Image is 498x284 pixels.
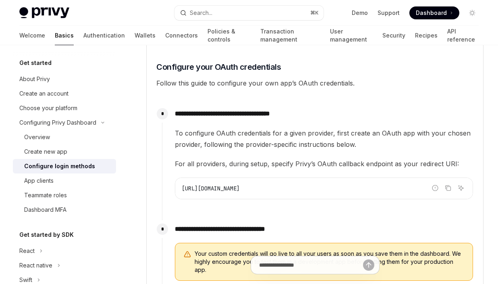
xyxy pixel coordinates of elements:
div: Search... [190,8,212,18]
span: For all providers, during setup, specify Privy’s OAuth callback endpoint as your redirect URI: [175,158,473,169]
h5: Get started by SDK [19,230,74,240]
a: Wallets [135,26,156,45]
button: Report incorrect code [430,183,440,193]
div: Overview [24,132,50,142]
a: Dashboard MFA [13,203,116,217]
span: Your custom credentials will go live to all your users as soon as you save them in the dashboard.... [195,250,465,274]
button: Open search [174,6,323,20]
a: Configure login methods [13,159,116,173]
span: To configure OAuth credentials for a given provider, first create an OAuth app with your chosen p... [175,127,473,150]
div: Choose your platform [19,103,77,113]
div: Dashboard MFA [24,205,66,215]
a: Basics [55,26,74,45]
div: Configure login methods [24,161,95,171]
a: App clients [13,173,116,188]
a: Overview [13,130,116,144]
span: [URL][DOMAIN_NAME] [182,185,240,192]
a: Policies & controls [207,26,251,45]
div: Configuring Privy Dashboard [19,118,96,127]
a: Support [378,9,400,17]
a: Security [382,26,405,45]
div: React native [19,261,52,270]
a: Choose your platform [13,101,116,115]
button: Toggle Configuring Privy Dashboard section [13,115,116,130]
a: Dashboard [409,6,459,19]
a: User management [330,26,373,45]
span: Follow this guide to configure your own app’s OAuth credentials. [156,77,473,89]
img: light logo [19,7,69,19]
div: Teammate roles [24,190,67,200]
a: About Privy [13,72,116,86]
button: Send message [363,259,374,271]
button: Toggle dark mode [466,6,479,19]
a: Connectors [165,26,198,45]
a: Recipes [415,26,438,45]
div: About Privy [19,74,50,84]
button: Toggle React section [13,244,116,258]
span: Configure your OAuth credentials [156,61,281,73]
span: ⌘ K [310,10,319,16]
div: Create an account [19,89,68,98]
a: Welcome [19,26,45,45]
a: Demo [352,9,368,17]
a: API reference [447,26,479,45]
a: Authentication [83,26,125,45]
a: Create new app [13,144,116,159]
div: React [19,246,35,256]
button: Toggle React native section [13,258,116,273]
svg: Warning [183,251,191,259]
button: Ask AI [456,183,466,193]
button: Copy the contents from the code block [443,183,453,193]
h5: Get started [19,58,52,68]
span: Dashboard [416,9,447,17]
input: Ask a question... [259,256,363,274]
div: Create new app [24,147,67,157]
div: App clients [24,176,54,186]
a: Transaction management [260,26,320,45]
a: Create an account [13,86,116,101]
a: Teammate roles [13,188,116,203]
